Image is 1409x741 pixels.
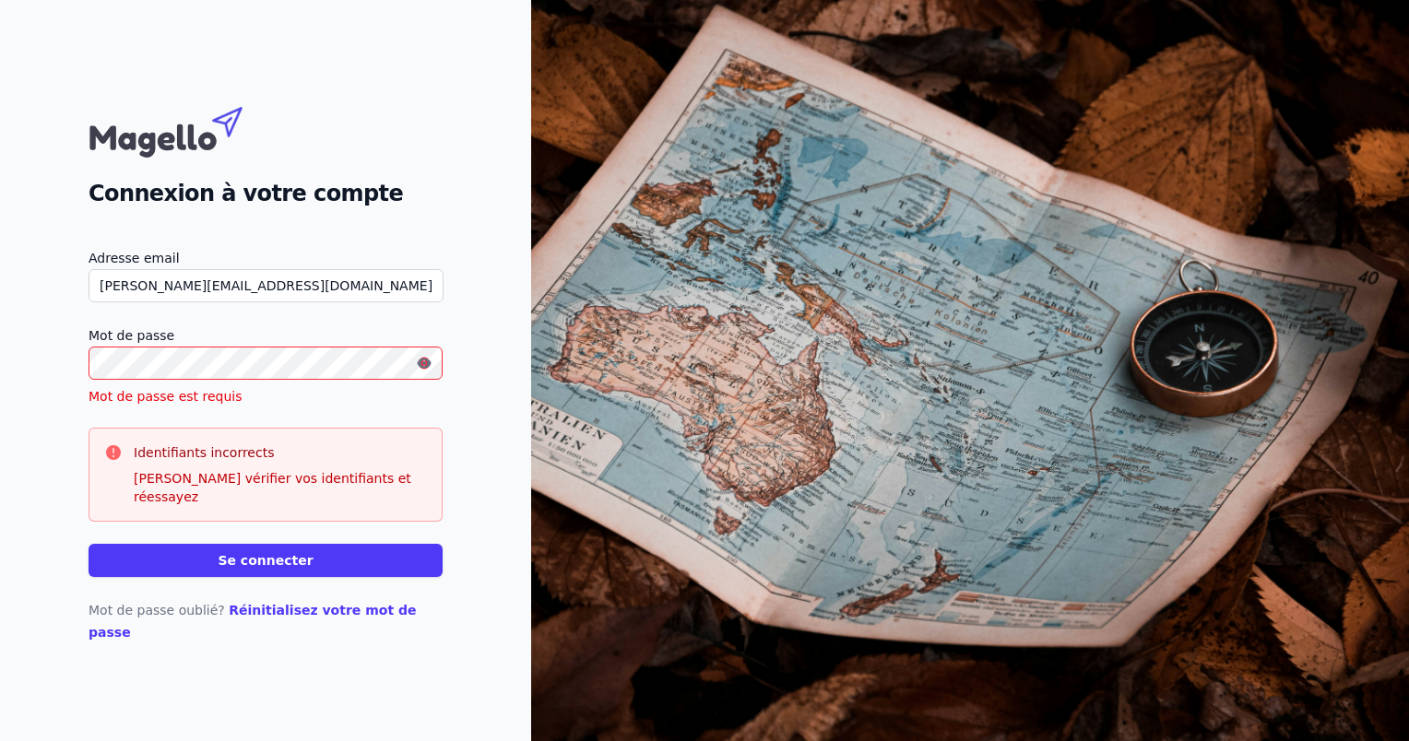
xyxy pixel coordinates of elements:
img: Magello [89,98,282,162]
label: Adresse email [89,247,443,269]
p: Mot de passe est requis [89,387,443,406]
a: Réinitialisez votre mot de passe [89,603,417,640]
label: Mot de passe [89,324,443,347]
p: Mot de passe oublié? [89,599,443,643]
h2: Connexion à votre compte [89,177,443,210]
h3: Identifiants incorrects [134,443,427,462]
p: [PERSON_NAME] vérifier vos identifiants et réessayez [134,469,427,506]
button: Se connecter [89,544,443,577]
